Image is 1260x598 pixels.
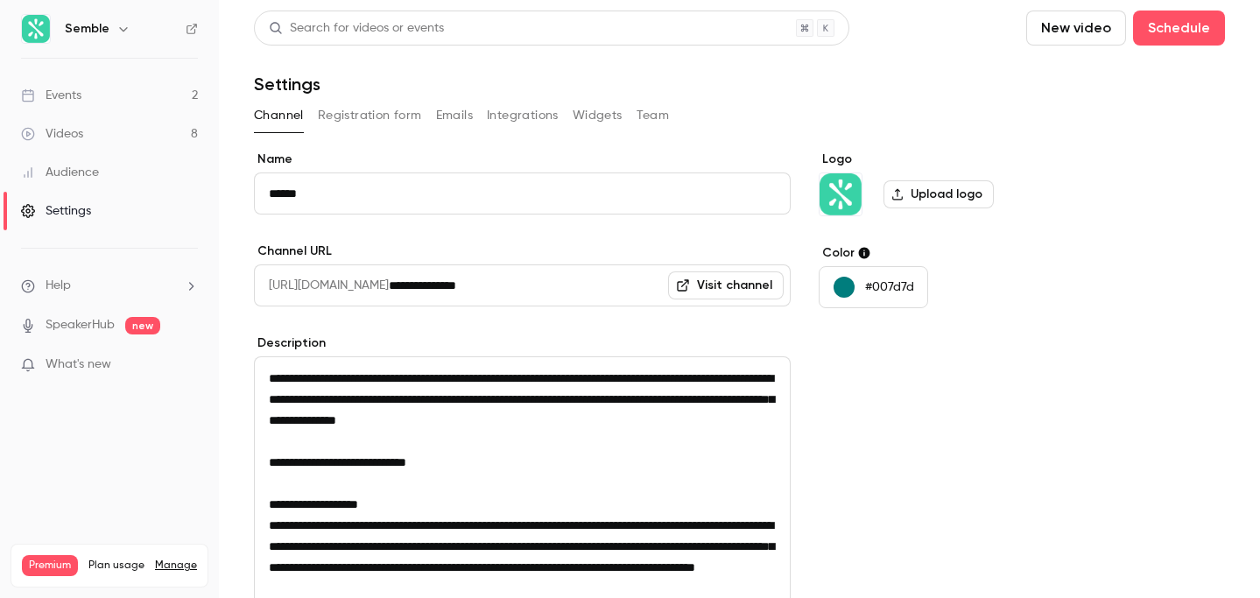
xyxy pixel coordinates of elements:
[21,87,81,104] div: Events
[487,102,559,130] button: Integrations
[254,334,791,352] label: Description
[22,15,50,43] img: Semble
[22,555,78,576] span: Premium
[177,357,198,373] iframe: Noticeable Trigger
[637,102,670,130] button: Team
[254,264,389,306] span: [URL][DOMAIN_NAME]
[65,20,109,38] h6: Semble
[21,277,198,295] li: help-dropdown-opener
[254,151,791,168] label: Name
[820,173,862,215] img: Semble
[21,164,99,181] div: Audience
[269,19,444,38] div: Search for videos or events
[46,277,71,295] span: Help
[318,102,422,130] button: Registration form
[436,102,473,130] button: Emails
[254,243,791,260] label: Channel URL
[573,102,623,130] button: Widgets
[819,151,1088,168] label: Logo
[883,180,994,208] label: Upload logo
[819,244,1088,262] label: Color
[125,317,160,334] span: new
[254,102,304,130] button: Channel
[21,202,91,220] div: Settings
[46,355,111,374] span: What's new
[46,316,115,334] a: SpeakerHub
[1026,11,1126,46] button: New video
[668,271,784,299] a: Visit channel
[88,559,144,573] span: Plan usage
[155,559,197,573] a: Manage
[1133,11,1225,46] button: Schedule
[865,278,914,296] p: #007d7d
[819,266,928,308] button: #007d7d
[254,74,320,95] h1: Settings
[21,125,83,143] div: Videos
[819,151,1088,216] section: Logo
